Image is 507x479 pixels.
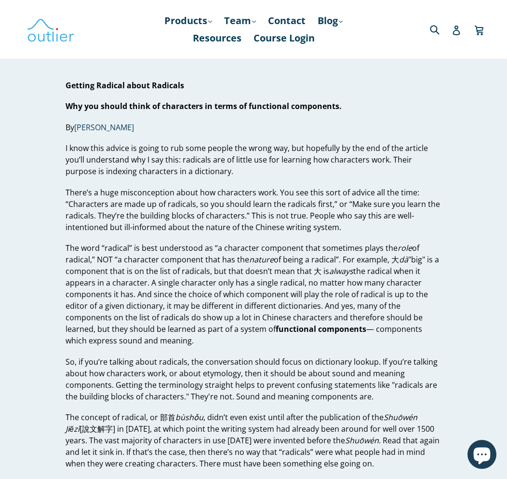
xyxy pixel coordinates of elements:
[74,122,134,133] a: [PERSON_NAME]
[66,242,441,346] p: The word “radical” is best understood as “a character component that sometimes plays the of radic...
[160,12,217,29] a: Products
[175,412,203,423] em: bùshǒu
[66,412,417,434] em: Shuōwén Jiězì
[465,440,499,471] inbox-online-store-chat: Shopify online store chat
[66,411,441,469] p: The concept of radical, or 部首 , didn’t even exist until after the publication of the [說文解字] in [D...
[427,19,454,39] input: Search
[27,15,75,43] img: Outlier Linguistics
[329,266,353,276] em: always
[399,254,408,265] em: dà
[66,101,342,111] strong: Why you should think of characters in terms of functional components.
[276,324,366,334] strong: functional components
[66,122,441,133] p: By
[263,12,310,29] a: Contact
[249,29,320,47] a: Course Login
[66,187,441,233] p: There’s a huge misconception about how characters work. You see this sort of advice all the time:...
[219,12,261,29] a: Team
[66,356,441,402] p: So, if you’re talking about radicals, the conversation should focus on dictionary lookup. If you’...
[345,435,379,446] em: Shuōwén
[313,12,347,29] a: Blog
[188,29,246,47] a: Resources
[66,80,184,91] strong: Getting Radical about Radicals
[66,142,441,177] p: I know this advice is going to rub some people the wrong way, but hopefully by the end of the art...
[398,243,412,253] em: role
[249,254,274,265] em: nature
